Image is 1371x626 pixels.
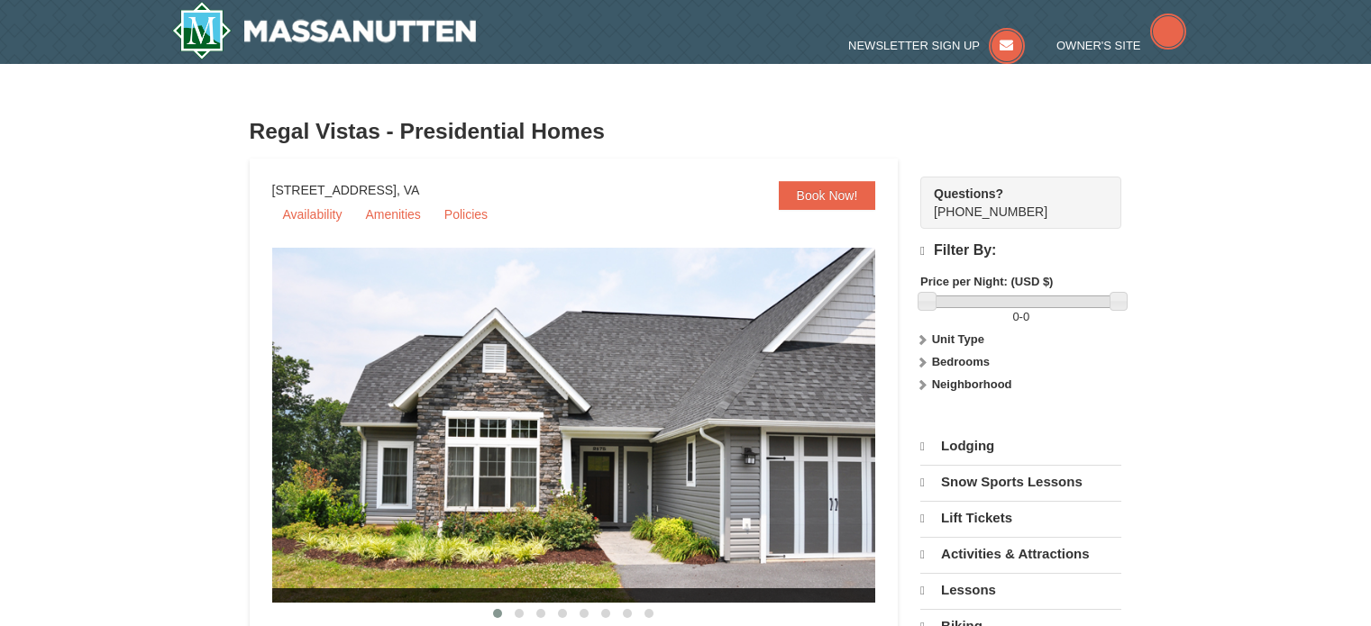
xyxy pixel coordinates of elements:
a: Massanutten Resort [172,2,477,59]
img: Massanutten Resort Logo [172,2,477,59]
a: Policies [434,201,498,228]
strong: Price per Night: (USD $) [920,275,1053,288]
a: Book Now! [779,181,876,210]
span: 0 [1023,310,1029,323]
strong: Unit Type [932,332,984,346]
label: - [920,308,1121,326]
a: Lodging [920,430,1121,463]
span: Owner's Site [1056,39,1141,52]
h4: Filter By: [920,242,1121,259]
a: Snow Sports Lessons [920,465,1121,499]
a: Owner's Site [1056,39,1186,52]
span: [PHONE_NUMBER] [934,185,1089,219]
span: 0 [1012,310,1019,323]
a: Availability [272,201,353,228]
h3: Regal Vistas - Presidential Homes [250,113,1122,150]
a: Lessons [920,573,1121,607]
strong: Questions? [934,186,1003,201]
img: 19218991-1-902409a9.jpg [272,248,921,603]
span: Newsletter Sign Up [848,39,980,52]
a: Newsletter Sign Up [848,39,1025,52]
a: Amenities [354,201,431,228]
a: Lift Tickets [920,501,1121,535]
strong: Neighborhood [932,377,1012,391]
strong: Bedrooms [932,355,990,368]
a: Activities & Attractions [920,537,1121,571]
